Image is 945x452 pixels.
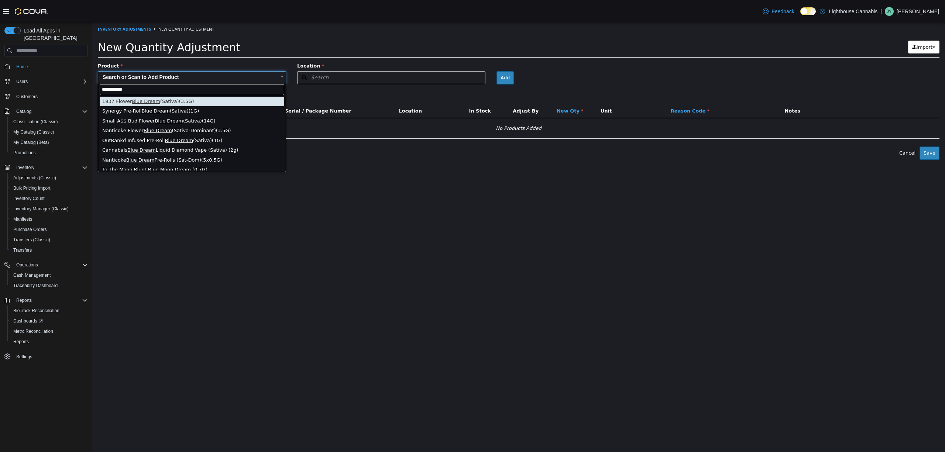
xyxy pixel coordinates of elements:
span: Dashboards [10,317,88,325]
a: Inventory Manager (Classic) [10,204,72,213]
span: My Catalog (Classic) [10,128,88,137]
button: Purchase Orders [7,224,91,235]
div: Jessie Yao [885,7,894,16]
span: Metrc Reconciliation [13,328,53,334]
span: My Catalog (Classic) [13,129,54,135]
button: My Catalog (Classic) [7,127,91,137]
button: Adjustments (Classic) [7,173,91,183]
span: Inventory Manager (Classic) [10,204,88,213]
span: Blue Dream [34,135,62,140]
a: Purchase Orders [10,225,50,234]
span: My Catalog (Beta) [13,139,49,145]
span: Classification (Classic) [10,117,88,126]
a: Adjustments (Classic) [10,173,59,182]
nav: Complex example [4,58,88,381]
div: Synergy Pre-Roll (Sativa)(1G) [7,84,192,94]
span: Blue Dream [49,86,78,91]
a: Bulk Pricing Import [10,184,54,193]
span: Blue Dream [39,76,68,82]
span: Inventory Count [10,194,88,203]
button: Reports [13,296,35,305]
span: Settings [16,354,32,360]
span: Purchase Orders [10,225,88,234]
div: To The Moon Blunt Blue Moon Dream (0.7G) [7,142,192,152]
button: Metrc Reconciliation [7,326,91,337]
div: Nanticoke Pre-Rolls (Sat-Dom)(5x0.5G) [7,133,192,143]
button: Inventory Count [7,193,91,204]
a: Metrc Reconciliation [10,327,56,336]
span: Users [16,79,28,84]
img: Cova [15,8,48,15]
button: Bulk Pricing Import [7,183,91,193]
span: Settings [13,352,88,361]
span: BioTrack Reconciliation [10,306,88,315]
button: Cash Management [7,270,91,280]
input: Dark Mode [800,7,816,15]
button: Transfers [7,245,91,255]
span: Home [13,62,88,71]
a: Promotions [10,148,39,157]
div: Nanticoke Flower (Sativa-Dominant)(3.5G) [7,103,192,113]
span: Reports [10,337,88,346]
span: Inventory [16,165,34,170]
span: Transfers (Classic) [13,237,50,243]
span: JY [887,7,892,16]
div: Cannabals Liquid Diamond Vape (Sativa) (2g) [7,123,192,133]
a: Transfers [10,246,35,255]
span: Manifests [13,216,32,222]
a: Settings [13,352,35,361]
button: BioTrack Reconciliation [7,306,91,316]
button: Classification (Classic) [7,117,91,127]
button: Settings [1,351,91,362]
div: Small A$$ Bud Flower (Sativa)(14G) [7,94,192,104]
button: Manifests [7,214,91,224]
a: Feedback [760,4,797,19]
a: My Catalog (Beta) [10,138,52,147]
span: Promotions [13,150,36,156]
a: Classification (Classic) [10,117,61,126]
span: Load All Apps in [GEOGRAPHIC_DATA] [21,27,88,42]
span: Cash Management [10,271,88,280]
button: Inventory [13,163,37,172]
span: My Catalog (Beta) [10,138,88,147]
span: Classification (Classic) [13,119,58,125]
button: Users [13,77,31,86]
span: Operations [16,262,38,268]
span: Dark Mode [800,15,801,15]
span: Operations [13,260,88,269]
span: Blue Dream [72,115,101,121]
button: Operations [1,260,91,270]
button: Inventory Manager (Classic) [7,204,91,214]
button: Customers [1,91,91,102]
span: Reports [13,296,88,305]
button: Catalog [13,107,34,116]
span: Feedback [772,8,794,15]
span: Catalog [16,108,31,114]
span: Metrc Reconciliation [10,327,88,336]
span: Customers [16,94,38,100]
a: Dashboards [7,316,91,326]
button: Reports [7,337,91,347]
button: Operations [13,260,41,269]
span: Transfers [10,246,88,255]
span: Inventory Manager (Classic) [13,206,69,212]
a: Cash Management [10,271,54,280]
span: Transfers (Classic) [10,235,88,244]
a: Transfers (Classic) [10,235,53,244]
span: Cash Management [13,272,51,278]
p: Lighthouse Cannabis [829,7,878,16]
button: Users [1,76,91,87]
a: Traceabilty Dashboard [10,281,61,290]
div: 1937 Flower (Sativa)(3.5G) [7,74,192,84]
p: | [880,7,882,16]
span: Inventory [13,163,88,172]
span: Customers [13,92,88,101]
span: Inventory Count [13,196,45,201]
button: My Catalog (Beta) [7,137,91,148]
a: Dashboards [10,317,46,325]
p: [PERSON_NAME] [897,7,939,16]
span: Promotions [10,148,88,157]
a: Inventory Count [10,194,48,203]
span: Bulk Pricing Import [13,185,51,191]
span: Catalog [13,107,88,116]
